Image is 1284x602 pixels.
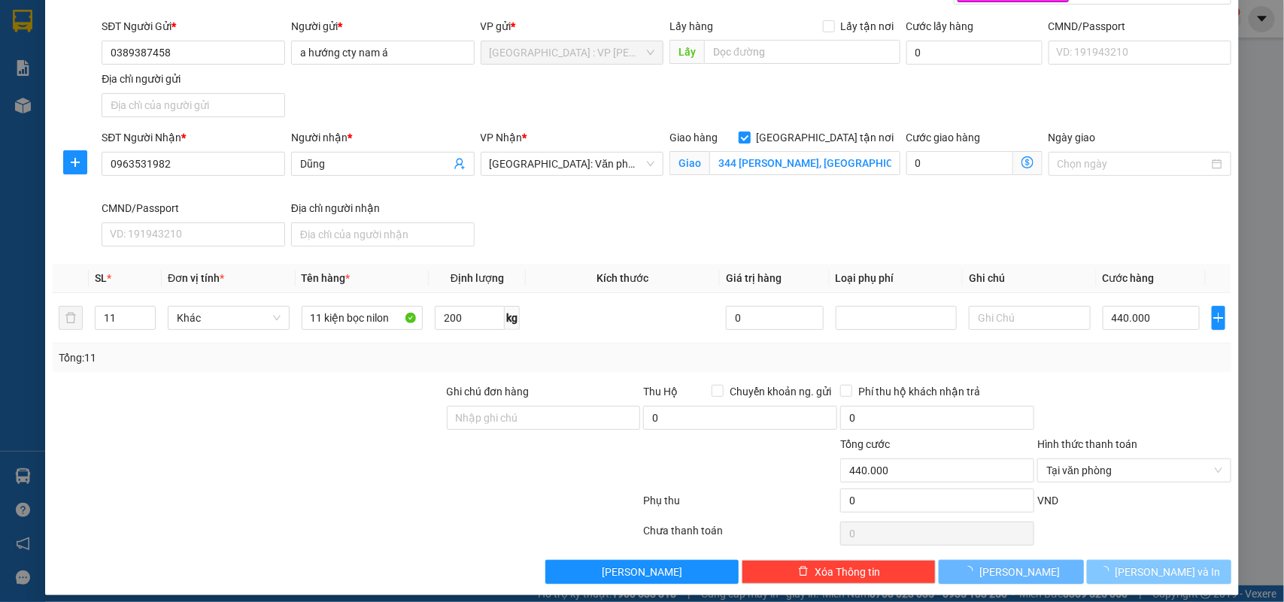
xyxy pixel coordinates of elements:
[906,151,1013,175] input: Cước giao hàng
[6,51,114,77] span: [PHONE_NUMBER]
[6,91,233,111] span: Mã đơn: VPHM1210250001
[481,132,523,144] span: VP Nhận
[119,51,300,78] span: CÔNG TY TNHH CHUYỂN PHÁT NHANH BẢO AN
[1049,18,1232,35] div: CMND/Passport
[669,20,713,32] span: Lấy hàng
[798,566,809,578] span: delete
[704,40,900,64] input: Dọc đường
[1046,459,1222,482] span: Tại văn phòng
[742,560,936,584] button: deleteXóa Thông tin
[726,272,782,284] span: Giá trị hàng
[59,306,83,330] button: delete
[490,41,655,64] span: Hà Nội : VP Hoàng Mai
[1087,560,1231,584] button: [PERSON_NAME] và In
[64,156,87,168] span: plus
[291,222,475,247] input: Địa chỉ của người nhận
[490,153,655,175] span: Hải Phòng: Văn phòng Bến xe Thượng Lý
[669,132,718,144] span: Giao hàng
[751,129,900,146] span: [GEOGRAPHIC_DATA] tận nơi
[1212,306,1226,330] button: plus
[969,306,1091,330] input: Ghi Chú
[41,51,80,64] strong: CSKH:
[447,406,641,430] input: Ghi chú đơn hàng
[709,151,900,175] input: Giao tận nơi
[291,18,475,35] div: Người gửi
[302,306,423,330] input: VD: Bàn, Ghế
[505,306,520,330] span: kg
[102,129,285,146] div: SĐT Người Nhận
[643,386,678,398] span: Thu Hộ
[963,566,979,576] span: loading
[1213,312,1225,324] span: plus
[291,200,475,216] div: Địa chỉ người nhận
[669,40,704,64] span: Lấy
[291,129,475,146] div: Người nhận
[642,492,839,519] div: Phụ thu
[815,564,880,580] span: Xóa Thông tin
[451,272,504,284] span: Định lượng
[168,272,224,284] span: Đơn vị tính
[481,18,664,35] div: VP gửi
[1103,272,1155,284] span: Cước hàng
[852,383,986,400] span: Phí thu hộ khách nhận trả
[1099,566,1116,576] span: loading
[1058,156,1210,172] input: Ngày giao
[101,30,309,46] span: Ngày in phiếu: 09:40 ngày
[1037,438,1137,450] label: Hình thức thanh toán
[1116,564,1221,580] span: [PERSON_NAME] và In
[302,272,351,284] span: Tên hàng
[63,150,87,174] button: plus
[102,200,285,216] div: CMND/Passport
[642,522,839,549] div: Chưa thanh toán
[906,41,1043,65] input: Cước lấy hàng
[939,560,1083,584] button: [PERSON_NAME]
[835,18,900,35] span: Lấy tận nơi
[669,151,709,175] span: Giao
[906,132,981,144] label: Cước giao hàng
[724,383,837,400] span: Chuyển khoản ng. gửi
[840,438,890,450] span: Tổng cước
[545,560,739,584] button: [PERSON_NAME]
[979,564,1060,580] span: [PERSON_NAME]
[1037,495,1058,507] span: VND
[597,272,649,284] span: Kích thước
[726,306,823,330] input: 0
[1049,132,1096,144] label: Ngày giao
[447,386,530,398] label: Ghi chú đơn hàng
[906,20,974,32] label: Cước lấy hàng
[102,93,285,117] input: Địa chỉ của người gửi
[95,272,107,284] span: SL
[1021,156,1034,168] span: dollar-circle
[602,564,682,580] span: [PERSON_NAME]
[830,264,964,293] th: Loại phụ phí
[102,18,285,35] div: SĐT Người Gửi
[106,7,304,27] strong: PHIẾU DÁN LÊN HÀNG
[59,349,496,366] div: Tổng: 11
[963,264,1097,293] th: Ghi chú
[454,158,466,170] span: user-add
[102,71,285,87] div: Địa chỉ người gửi
[177,307,281,329] span: Khác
